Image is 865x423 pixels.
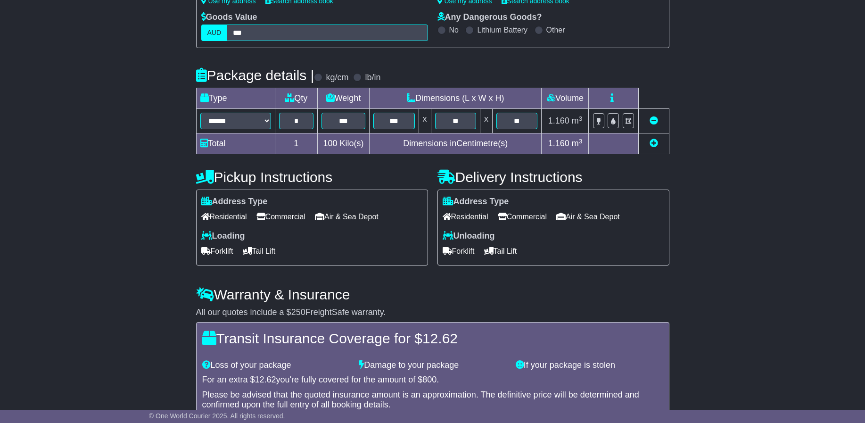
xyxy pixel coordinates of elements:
[511,360,668,371] div: If your package is stolen
[196,287,669,302] h4: Warranty & Insurance
[198,360,354,371] div: Loss of your package
[291,307,305,317] span: 250
[202,375,663,385] div: For an extra $ you're fully covered for the amount of $ .
[443,244,475,258] span: Forklift
[548,116,569,125] span: 1.160
[275,133,318,154] td: 1
[370,88,542,109] td: Dimensions (L x W x H)
[243,244,276,258] span: Tail Lift
[149,412,285,420] span: © One World Courier 2025. All rights reserved.
[202,331,663,346] h4: Transit Insurance Coverage for $
[315,209,379,224] span: Air & Sea Depot
[201,197,268,207] label: Address Type
[323,139,338,148] span: 100
[419,109,431,133] td: x
[498,209,547,224] span: Commercial
[318,88,370,109] td: Weight
[443,197,509,207] label: Address Type
[556,209,620,224] span: Air & Sea Depot
[196,307,669,318] div: All our quotes include a $ FreightSafe warranty.
[196,67,314,83] h4: Package details |
[201,231,245,241] label: Loading
[650,139,658,148] a: Add new item
[256,209,305,224] span: Commercial
[572,139,583,148] span: m
[548,139,569,148] span: 1.160
[318,133,370,154] td: Kilo(s)
[579,138,583,145] sup: 3
[437,12,542,23] label: Any Dangerous Goods?
[201,12,257,23] label: Goods Value
[422,331,458,346] span: 12.62
[480,109,492,133] td: x
[542,88,589,109] td: Volume
[201,244,233,258] span: Forklift
[443,231,495,241] label: Unloading
[196,169,428,185] h4: Pickup Instructions
[202,390,663,410] div: Please be advised that the quoted insurance amount is an approximation. The definitive price will...
[449,25,459,34] label: No
[196,88,275,109] td: Type
[477,25,527,34] label: Lithium Battery
[255,375,276,384] span: 12.62
[365,73,380,83] label: lb/in
[484,244,517,258] span: Tail Lift
[201,25,228,41] label: AUD
[196,133,275,154] td: Total
[354,360,511,371] div: Damage to your package
[443,209,488,224] span: Residential
[275,88,318,109] td: Qty
[437,169,669,185] h4: Delivery Instructions
[572,116,583,125] span: m
[370,133,542,154] td: Dimensions in Centimetre(s)
[579,115,583,122] sup: 3
[201,209,247,224] span: Residential
[650,116,658,125] a: Remove this item
[546,25,565,34] label: Other
[422,375,437,384] span: 800
[326,73,348,83] label: kg/cm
